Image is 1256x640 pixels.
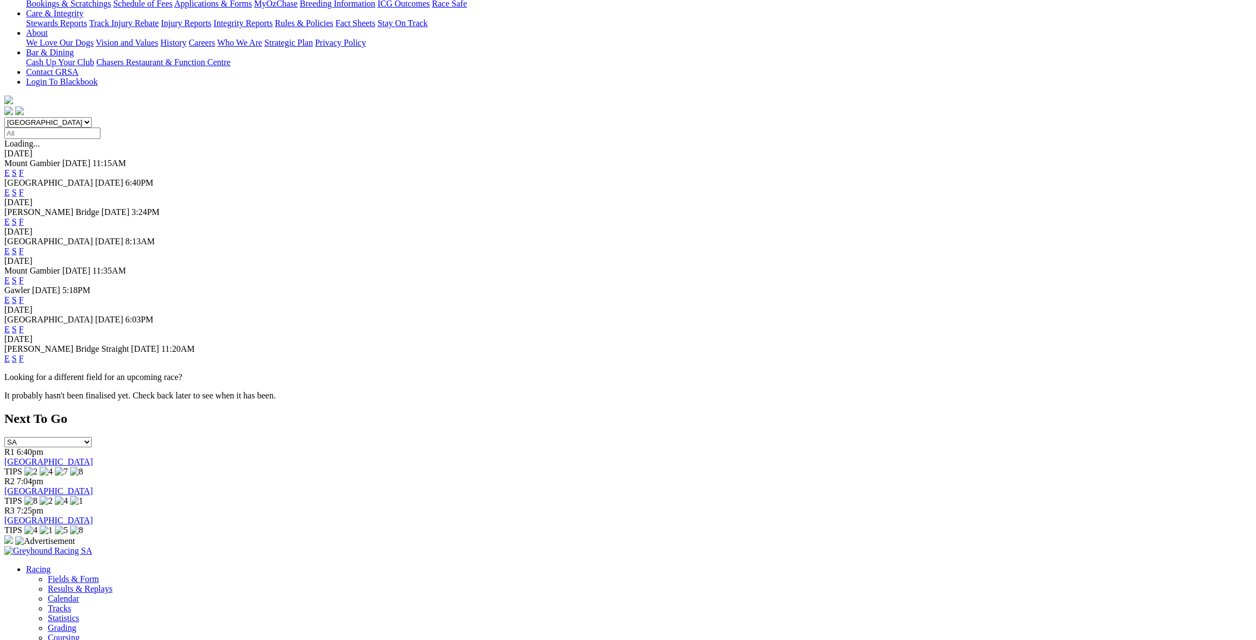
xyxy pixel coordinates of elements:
[26,18,87,28] a: Stewards Reports
[15,106,24,115] img: twitter.svg
[4,325,10,334] a: E
[40,467,53,477] img: 4
[4,372,1252,382] p: Looking for a different field for an upcoming race?
[92,159,126,168] span: 11:15AM
[26,48,74,57] a: Bar & Dining
[12,354,17,363] a: S
[4,315,93,324] span: [GEOGRAPHIC_DATA]
[125,178,154,187] span: 6:40PM
[4,411,1252,426] h2: Next To Go
[95,178,123,187] span: [DATE]
[4,525,22,535] span: TIPS
[40,496,53,506] img: 2
[188,38,215,47] a: Careers
[4,305,1252,315] div: [DATE]
[95,237,123,246] span: [DATE]
[48,623,76,632] a: Grading
[19,354,24,363] a: F
[264,38,313,47] a: Strategic Plan
[62,266,91,275] span: [DATE]
[4,486,93,496] a: [GEOGRAPHIC_DATA]
[4,546,92,556] img: Greyhound Racing SA
[125,315,154,324] span: 6:03PM
[40,525,53,535] img: 1
[4,96,13,104] img: logo-grsa-white.png
[70,496,83,506] img: 1
[96,58,230,67] a: Chasers Restaurant & Function Centre
[336,18,375,28] a: Fact Sheets
[62,286,91,295] span: 5:18PM
[4,276,10,285] a: E
[48,594,79,603] a: Calendar
[4,334,1252,344] div: [DATE]
[26,58,94,67] a: Cash Up Your Club
[17,447,43,457] span: 6:40pm
[12,168,17,178] a: S
[161,18,211,28] a: Injury Reports
[4,227,1252,237] div: [DATE]
[19,188,24,197] a: F
[26,77,98,86] a: Login To Blackbook
[4,188,10,197] a: E
[89,18,159,28] a: Track Injury Rebate
[19,276,24,285] a: F
[26,38,93,47] a: We Love Our Dogs
[24,467,37,477] img: 2
[48,584,112,593] a: Results & Replays
[19,168,24,178] a: F
[19,325,24,334] a: F
[4,535,13,544] img: 15187_Greyhounds_GreysPlayCentral_Resize_SA_WebsiteBanner_300x115_2025.jpg
[19,217,24,226] a: F
[4,207,99,217] span: [PERSON_NAME] Bridge
[4,139,40,148] span: Loading...
[12,217,17,226] a: S
[70,525,83,535] img: 8
[24,525,37,535] img: 4
[161,344,195,353] span: 11:20AM
[70,467,83,477] img: 8
[131,344,159,353] span: [DATE]
[4,467,22,476] span: TIPS
[4,106,13,115] img: facebook.svg
[26,58,1252,67] div: Bar & Dining
[4,149,1252,159] div: [DATE]
[17,506,43,515] span: 7:25pm
[4,168,10,178] a: E
[55,496,68,506] img: 4
[315,38,366,47] a: Privacy Policy
[26,67,78,77] a: Contact GRSA
[26,18,1252,28] div: Care & Integrity
[26,565,51,574] a: Racing
[4,128,100,139] input: Select date
[55,525,68,535] img: 5
[102,207,130,217] span: [DATE]
[32,286,60,295] span: [DATE]
[4,496,22,505] span: TIPS
[4,286,30,295] span: Gawler
[26,28,48,37] a: About
[12,295,17,305] a: S
[15,536,75,546] img: Advertisement
[4,477,15,486] span: R2
[4,237,93,246] span: [GEOGRAPHIC_DATA]
[217,38,262,47] a: Who We Are
[12,276,17,285] a: S
[48,604,71,613] a: Tracks
[131,207,160,217] span: 3:24PM
[4,178,93,187] span: [GEOGRAPHIC_DATA]
[19,246,24,256] a: F
[4,246,10,256] a: E
[4,198,1252,207] div: [DATE]
[377,18,427,28] a: Stay On Track
[4,344,129,353] span: [PERSON_NAME] Bridge Straight
[4,391,276,400] partial: It probably hasn't been finalised yet. Check back later to see when it has been.
[12,188,17,197] a: S
[92,266,126,275] span: 11:35AM
[4,457,93,466] a: [GEOGRAPHIC_DATA]
[125,237,155,246] span: 8:13AM
[4,447,15,457] span: R1
[4,295,10,305] a: E
[160,38,186,47] a: History
[4,516,93,525] a: [GEOGRAPHIC_DATA]
[4,217,10,226] a: E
